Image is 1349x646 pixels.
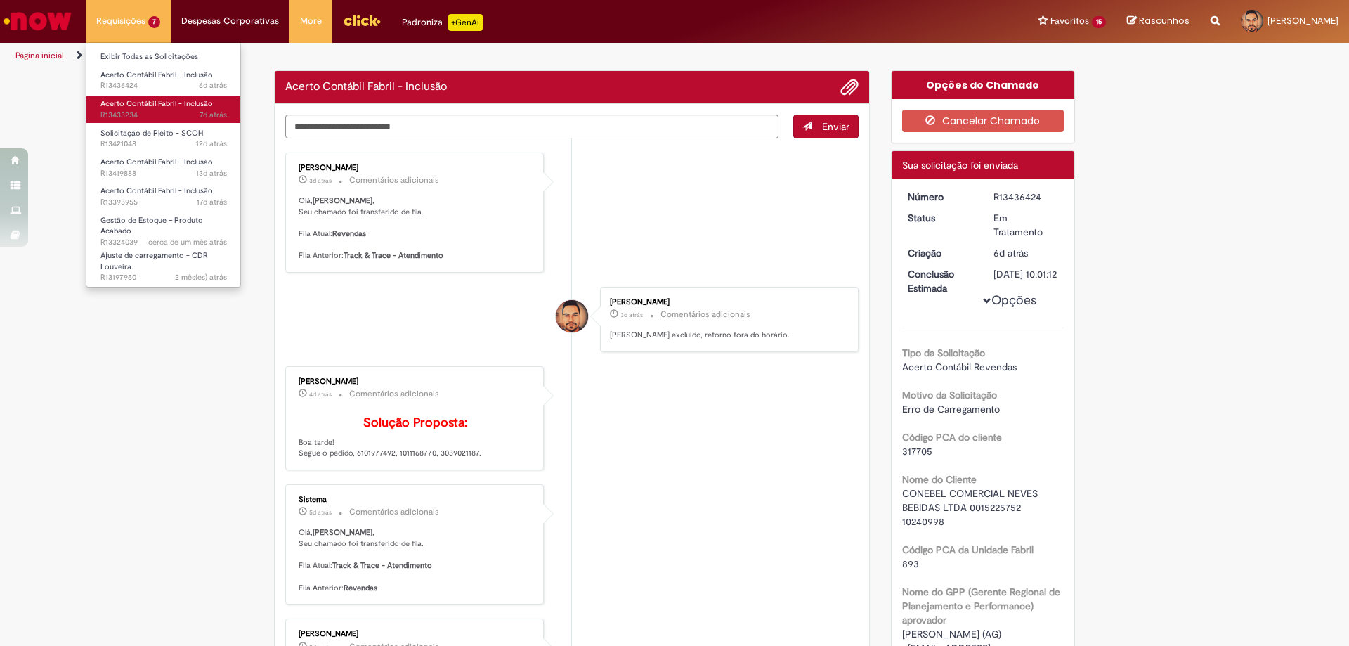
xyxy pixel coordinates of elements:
[902,347,985,359] b: Tipo da Solicitação
[620,311,643,319] span: 3d atrás
[299,496,533,504] div: Sistema
[175,272,227,283] time: 18/06/2025 14:20:23
[897,211,984,225] dt: Status
[620,311,643,319] time: 25/08/2025 08:58:46
[96,14,145,28] span: Requisições
[175,272,227,283] span: 2 mês(es) atrás
[902,431,1002,444] b: Código PCA do cliente
[897,267,984,295] dt: Conclusão Estimada
[299,377,533,386] div: [PERSON_NAME]
[309,508,332,517] span: 5d atrás
[285,115,778,138] textarea: Digite sua mensagem aqui...
[313,195,372,206] b: [PERSON_NAME]
[902,110,1064,132] button: Cancelar Chamado
[993,211,1059,239] div: Em Tratamento
[100,138,227,150] span: R13421048
[100,215,203,237] span: Gestão de Estoque – Produto Acabado
[86,183,241,209] a: Aberto R13393955 : Acerto Contábil Fabril - Inclusão
[86,248,241,278] a: Aberto R13197950 : Ajuste de carregamento - CDR Louveira
[100,110,227,121] span: R13433234
[902,586,1060,626] b: Nome do GPP (Gerente Regional de Planejamento e Performance) aprovador
[1092,16,1106,28] span: 15
[610,298,844,306] div: [PERSON_NAME]
[822,120,849,133] span: Enviar
[332,228,366,239] b: Revendas
[402,14,483,31] div: Padroniza
[200,110,227,120] time: 20/08/2025 15:53:48
[299,416,533,459] p: Boa tarde! Segue o pedido, 6101977492, 1011168770, 3039021187.
[902,557,919,570] span: 893
[363,415,467,431] b: Solução Proposta:
[902,473,977,486] b: Nome do Cliente
[148,237,227,247] span: cerca de um mês atrás
[181,14,279,28] span: Despesas Corporativas
[332,560,432,571] b: Track & Trace - Atendimento
[349,388,439,400] small: Comentários adicionais
[86,96,241,122] a: Aberto R13433234 : Acerto Contábil Fabril - Inclusão
[349,506,439,518] small: Comentários adicionais
[148,16,160,28] span: 7
[86,213,241,243] a: Aberto R13324039 : Gestão de Estoque – Produto Acabado
[610,330,844,341] p: [PERSON_NAME] excluido, retorno fora do horário.
[660,309,750,321] small: Comentários adicionais
[100,157,213,167] span: Acerto Contábil Fabril - Inclusão
[100,272,227,283] span: R13197950
[200,110,227,120] span: 7d atrás
[448,14,483,31] p: +GenAi
[1127,15,1190,28] a: Rascunhos
[86,126,241,152] a: Aberto R13421048 : Solicitação de Pleito - SCOH
[86,49,241,65] a: Exibir Todas as Solicitações
[793,115,859,138] button: Enviar
[309,176,332,185] time: 25/08/2025 09:33:12
[309,508,332,517] time: 23/08/2025 08:31:04
[199,80,227,91] span: 6d atrás
[100,186,213,196] span: Acerto Contábil Fabril - Inclusão
[285,81,447,93] h2: Acerto Contábil Fabril - Inclusão Histórico de tíquete
[196,168,227,179] span: 13d atrás
[313,527,372,538] b: [PERSON_NAME]
[86,42,241,288] ul: Requisições
[309,390,332,399] time: 23/08/2025 14:07:56
[100,70,213,80] span: Acerto Contábil Fabril - Inclusão
[197,197,227,207] time: 11/08/2025 09:15:49
[1050,14,1089,28] span: Favoritos
[196,138,227,149] span: 12d atrás
[993,247,1028,259] time: 21/08/2025 14:01:06
[100,98,213,109] span: Acerto Contábil Fabril - Inclusão
[344,583,377,593] b: Revendas
[300,14,322,28] span: More
[199,80,227,91] time: 21/08/2025 14:01:09
[148,237,227,247] time: 25/07/2025 13:56:00
[100,128,203,138] span: Solicitação de Pleito - SCOH
[902,487,1041,528] span: CONEBEL COMERCIAL NEVES BEBIDAS LTDA 0015225752 10240998
[1139,14,1190,27] span: Rascunhos
[892,71,1075,99] div: Opções do Chamado
[1,7,74,35] img: ServiceNow
[299,630,533,638] div: [PERSON_NAME]
[902,445,932,458] span: 317705
[343,10,381,31] img: click_logo_yellow_360x200.png
[993,190,1059,204] div: R13436424
[902,403,1000,415] span: Erro de Carregamento
[100,237,227,248] span: R13324039
[309,176,332,185] span: 3d atrás
[897,246,984,260] dt: Criação
[299,527,533,593] p: Olá, , Seu chamado foi transferido de fila. Fila Atual: Fila Anterior:
[902,361,1017,373] span: Acerto Contábil Revendas
[344,250,443,261] b: Track & Trace - Atendimento
[309,390,332,399] span: 4d atrás
[11,43,889,69] ul: Trilhas de página
[196,138,227,149] time: 15/08/2025 14:15:33
[299,195,533,261] p: Olá, , Seu chamado foi transferido de fila. Fila Atual: Fila Anterior:
[100,80,227,91] span: R13436424
[349,174,439,186] small: Comentários adicionais
[1267,15,1338,27] span: [PERSON_NAME]
[86,155,241,181] a: Aberto R13419888 : Acerto Contábil Fabril - Inclusão
[100,168,227,179] span: R13419888
[993,267,1059,281] div: [DATE] 10:01:12
[840,78,859,96] button: Adicionar anexos
[100,250,208,272] span: Ajuste de carregamento - CDR Louveira
[902,543,1034,556] b: Código PCA da Unidade Fabril
[196,168,227,179] time: 15/08/2025 09:49:55
[197,197,227,207] span: 17d atrás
